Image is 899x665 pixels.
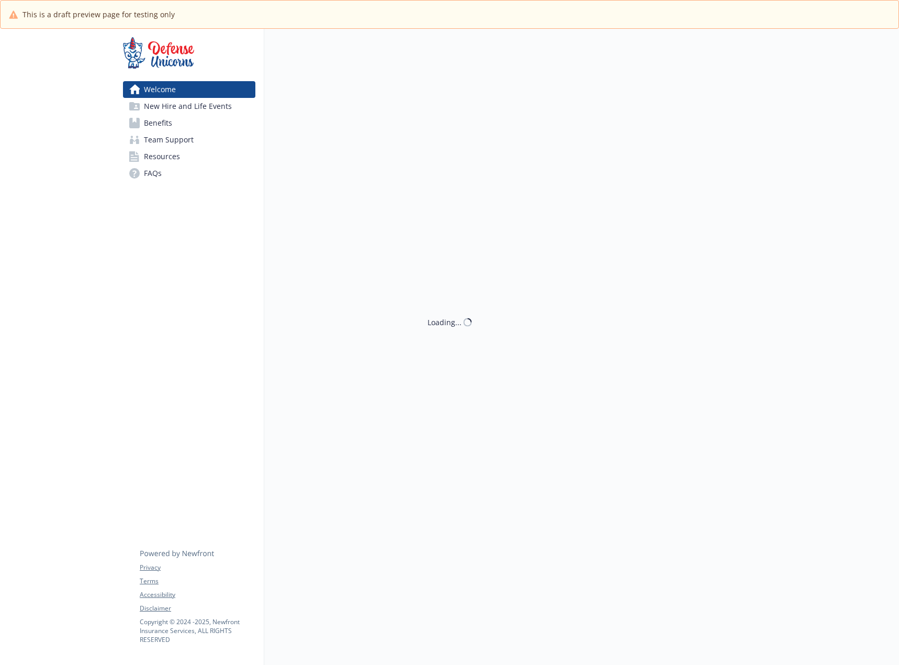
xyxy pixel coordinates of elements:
[144,148,180,165] span: Resources
[123,165,255,182] a: FAQs
[144,115,172,131] span: Benefits
[144,81,176,98] span: Welcome
[140,617,255,644] p: Copyright © 2024 - 2025 , Newfront Insurance Services, ALL RIGHTS RESERVED
[144,165,162,182] span: FAQs
[23,9,175,20] span: This is a draft preview page for testing only
[144,98,232,115] span: New Hire and Life Events
[123,131,255,148] a: Team Support
[123,148,255,165] a: Resources
[123,98,255,115] a: New Hire and Life Events
[140,577,255,586] a: Terms
[144,131,194,148] span: Team Support
[123,115,255,131] a: Benefits
[123,81,255,98] a: Welcome
[428,317,462,328] div: Loading...
[140,563,255,572] a: Privacy
[140,590,255,600] a: Accessibility
[140,604,255,613] a: Disclaimer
